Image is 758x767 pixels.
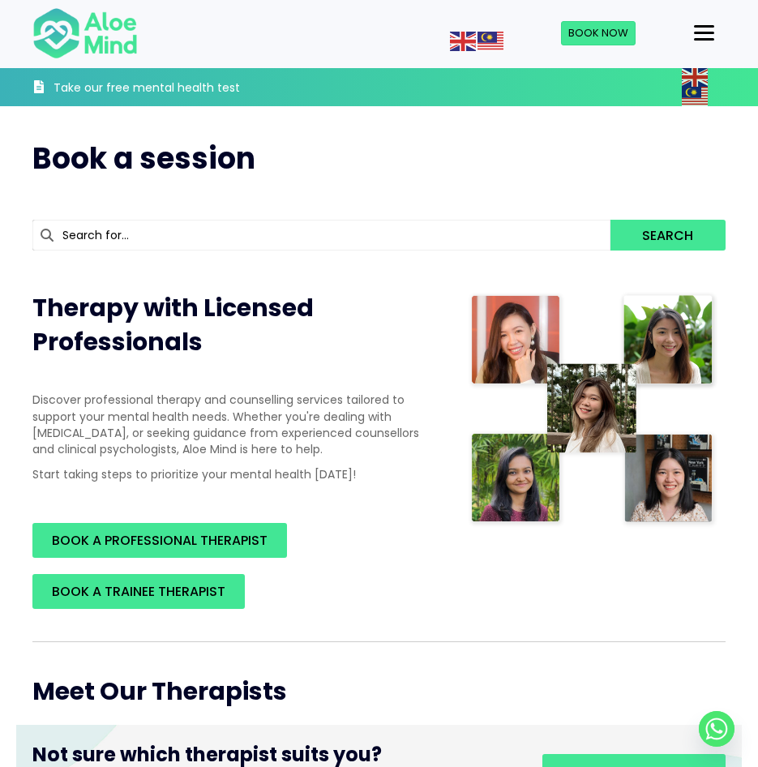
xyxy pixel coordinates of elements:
[32,574,245,609] a: BOOK A TRAINEE THERAPIST
[54,80,243,96] h3: Take our free mental health test
[561,21,636,45] a: Book Now
[32,674,287,709] span: Meet Our Therapists
[32,220,610,251] input: Search for...
[682,87,708,106] img: ms
[568,25,628,41] span: Book Now
[477,32,503,51] img: ms
[52,582,225,601] span: BOOK A TRAINEE THERAPIST
[477,32,505,49] a: Malay
[32,71,243,106] a: Take our free mental health test
[32,523,287,558] a: BOOK A PROFESSIONAL THERAPIST
[610,220,726,251] button: Search
[32,138,255,179] span: Book a session
[687,19,721,47] button: Menu
[32,392,435,457] p: Discover professional therapy and counselling services tailored to support your mental health nee...
[32,290,314,359] span: Therapy with Licensed Professionals
[450,32,477,49] a: English
[682,67,708,87] img: en
[32,466,435,482] p: Start taking steps to prioritize your mental health [DATE]!
[450,32,476,51] img: en
[468,291,718,529] img: Therapist collage
[52,531,268,550] span: BOOK A PROFESSIONAL THERAPIST
[699,711,734,747] a: Whatsapp
[682,68,709,84] a: English
[32,6,138,60] img: Aloe mind Logo
[682,88,709,104] a: Malay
